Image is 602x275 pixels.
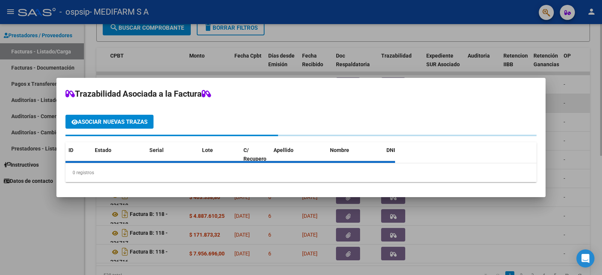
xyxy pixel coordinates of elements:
datatable-header-cell: Serial [146,142,199,167]
h2: Trazabilidad Asociada a la Factura [65,87,537,101]
span: C/ Recupero [243,147,266,162]
datatable-header-cell: ID [65,142,92,167]
datatable-header-cell: Apellido [271,142,327,167]
span: Estado [95,147,111,153]
datatable-header-cell: C/ Recupero [240,142,271,167]
span: ID [68,147,73,153]
button: Asociar nuevas trazas [65,115,154,129]
div: Open Intercom Messenger [576,249,594,267]
datatable-header-cell: DNI [383,142,425,167]
span: Nombre [330,147,349,153]
datatable-header-cell: Lote [199,142,240,167]
datatable-header-cell: Nombre [327,142,383,167]
span: DNI [386,147,395,153]
span: Serial [149,147,164,153]
span: Apellido [274,147,293,153]
span: Asociar nuevas trazas [78,119,147,125]
div: 0 registros [65,163,537,182]
datatable-header-cell: Estado [92,142,146,167]
span: Lote [202,147,213,153]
